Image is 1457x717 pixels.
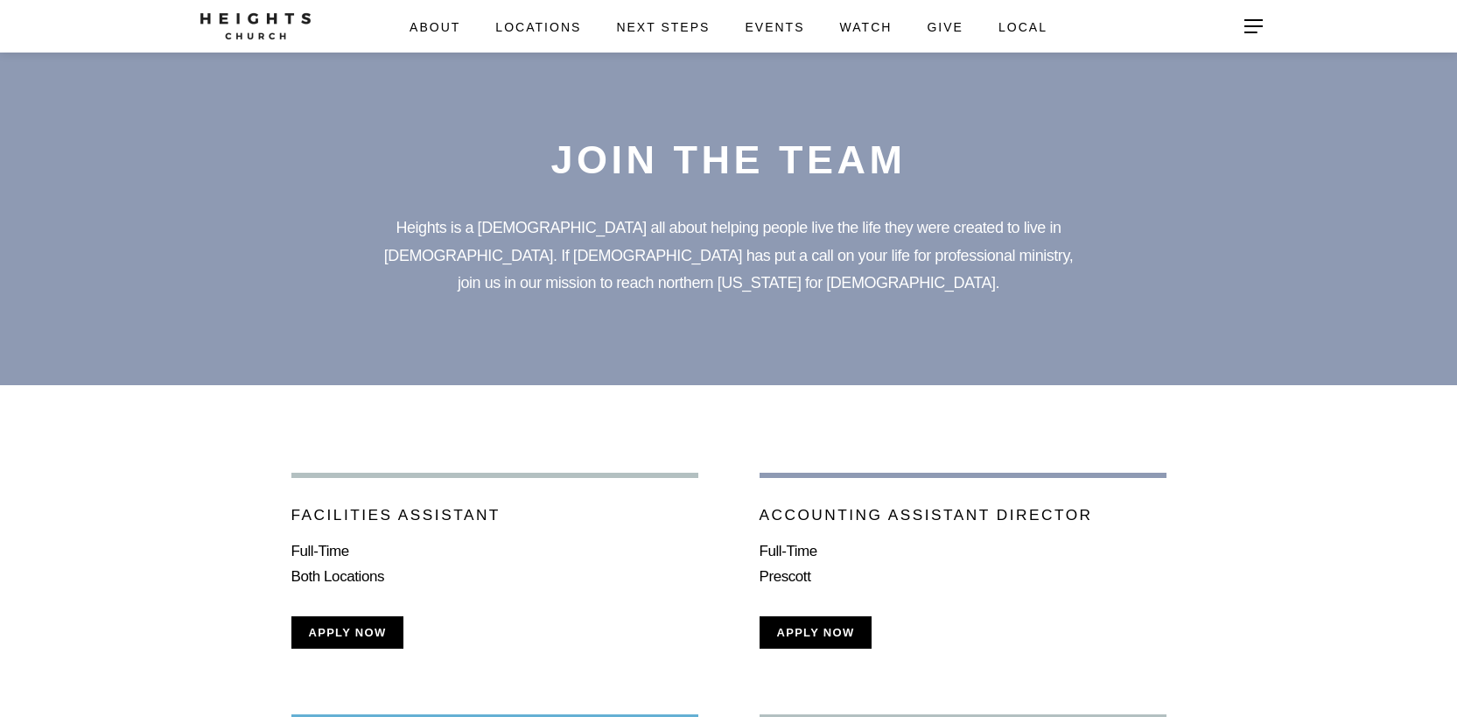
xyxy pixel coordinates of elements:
button: Apply Now [291,616,404,649]
p: Join the Team [379,140,1079,179]
a: Locations [478,11,599,41]
img: 7fdc7de0-3bfd-4f30-a489-8ade0bda3cb9.png [195,6,316,46]
span: Give [927,20,963,34]
p: Full-Time Prescott [760,538,1166,591]
a: Local [981,11,1065,41]
a: Apply Now [291,626,404,639]
span: Events [745,20,804,34]
span: Locations [495,20,581,34]
span: About [410,20,460,34]
a: Next Steps [599,11,727,41]
p: Facilities Assistant [291,504,501,525]
p: Heights is a [DEMOGRAPHIC_DATA] all about helping people live the life they were created to live ... [379,214,1079,298]
button: apply now [760,616,872,649]
a: apply now [760,626,872,639]
a: Give [909,11,981,41]
a: About [392,11,478,41]
span: Next Steps [616,20,710,34]
span: Local [998,20,1047,34]
span: watch [840,20,893,34]
a: Events [727,11,822,41]
a: watch [823,11,910,41]
p: Accounting Assistant Director [760,504,1093,525]
p: Full-Time Both Locations [291,538,698,591]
